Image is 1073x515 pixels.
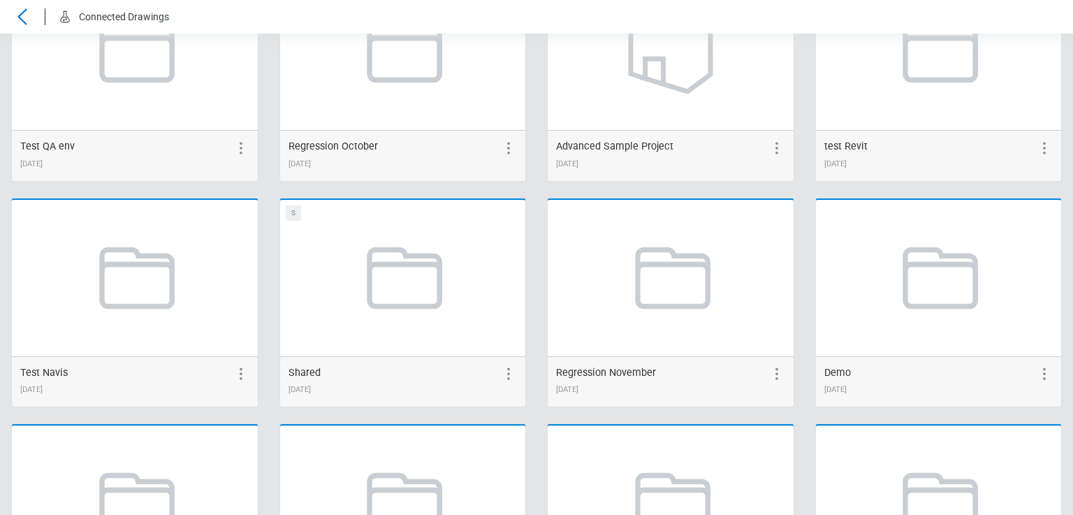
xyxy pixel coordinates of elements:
span: Test Navis [20,367,68,379]
span: 10/09/2024 13:20:08 [824,159,847,168]
span: Connected Drawings [79,11,169,22]
div: Test QA env [20,139,75,154]
div: Test Navis [20,365,68,381]
span: Regression November [556,367,656,379]
span: 09/26/2024 15:35:19 [20,159,43,168]
span: Shared [289,367,321,379]
span: Advanced Sample Project [556,140,673,152]
div: S [286,205,301,221]
span: test Revit [824,140,868,152]
div: Demo [824,365,851,381]
div: Regression October [289,139,378,154]
div: test Revit [824,139,868,154]
span: 10/09/2024 13:30:08 [20,385,43,394]
div: Shared [289,365,321,381]
span: 10/04/2024 15:40:24 [289,159,311,168]
span: 11/13/2024 10:43:57 [289,385,311,394]
span: 11/13/2024 11:22:42 [556,385,578,394]
div: Regression November [556,365,656,381]
span: Demo [824,367,851,379]
span: 11/14/2024 16:08:52 [824,385,847,394]
span: Regression October [289,140,378,152]
div: Advanced Sample Project [556,139,673,154]
span: Test QA env [20,140,75,152]
span: 10/08/2024 11:28:32 [556,159,578,168]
